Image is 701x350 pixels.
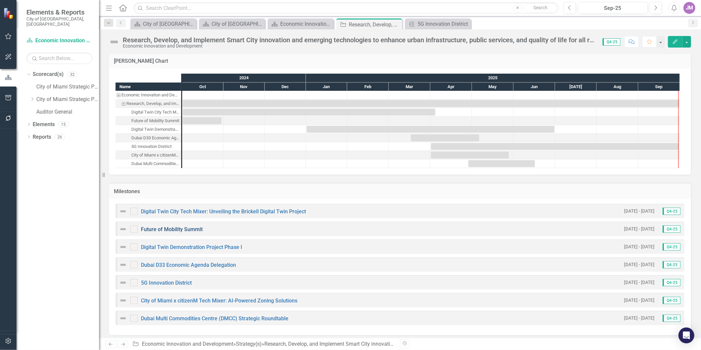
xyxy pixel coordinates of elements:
[141,208,306,215] a: Digital Twin City Tech Mixer: Unveiling the Brickell Digital Twin Project
[603,38,620,46] span: Q4-25
[33,133,51,141] a: Reports
[638,83,680,91] div: Sep
[33,71,64,78] a: Scorecard(s)
[624,208,654,214] small: [DATE] - [DATE]
[307,126,554,133] div: Task: Start date: 2025-01-01 End date: 2025-06-30
[131,117,179,125] div: Future of Mobility Summit
[134,2,559,14] input: Search ClearPoint...
[119,207,127,215] img: Not Defined
[116,91,181,99] div: Task: Economic Innovation and Development Start date: 2024-10-01 End date: 2024-10-02
[431,152,509,158] div: Task: Start date: 2025-04-01 End date: 2025-05-28
[119,314,127,322] img: Not Defined
[533,5,548,10] span: Search
[116,117,181,125] div: Future of Mobility Summit
[58,122,69,127] div: 15
[349,20,401,29] div: Research, Develop, and Implement Smart City innovation and emerging technologies to enhance urban...
[269,20,332,28] a: Economic Innovation and Development
[624,297,654,303] small: [DATE] - [DATE]
[417,20,469,28] div: 5G Innovation District
[119,279,127,287] img: Not Defined
[142,341,233,347] a: Economic Innovation and Development
[132,340,395,348] div: » »
[663,208,681,215] span: Q4-25
[119,297,127,304] img: Not Defined
[183,109,435,116] div: Task: Start date: 2024-10-01 End date: 2025-04-04
[121,91,179,99] div: Economic Innovation and Development
[26,37,92,45] a: Economic Innovation and Development
[116,108,181,117] div: Task: Start date: 2024-10-01 End date: 2025-04-04
[524,3,557,13] button: Search
[212,20,263,28] div: City of [GEOGRAPHIC_DATA]
[116,142,181,151] div: Task: Start date: 2025-04-01 End date: 2025-09-30
[119,243,127,251] img: Not Defined
[116,117,181,125] div: Task: Start date: 2024-10-01 End date: 2024-10-30
[26,8,92,16] span: Elements & Reports
[141,280,192,286] a: 5G Innovation District
[306,83,347,91] div: Jan
[663,279,681,286] span: Q4-25
[36,108,99,116] a: Auditor General
[663,243,681,251] span: Q4-25
[141,262,236,268] a: Dubai D33 Economic Agenda Delegation
[123,36,596,44] div: Research, Develop, and Implement Smart City innovation and emerging technologies to enhance urban...
[265,83,306,91] div: Dec
[116,125,181,134] div: Digital Twin Demonstration Project Phase I
[407,20,469,28] a: 5G Innovation District
[109,37,119,47] img: Not Defined
[684,2,695,14] button: JM
[131,142,172,151] div: 5G Innovation District
[54,134,65,140] div: 26
[472,83,514,91] div: May
[131,125,179,134] div: Digital Twin Demonstration Project Phase I
[132,20,195,28] a: City of [GEOGRAPHIC_DATA]
[468,160,535,167] div: Task: Start date: 2025-04-28 End date: 2025-06-16
[280,20,332,28] div: Economic Innovation and Development
[141,244,242,250] a: Digital Twin Demonstration Project Phase I
[116,99,181,108] div: Research, Develop, and Implement Smart City innovation and emerging technologies to enhance urban...
[141,226,203,232] a: Future of Mobility Summit
[116,142,181,151] div: 5G Innovation District
[201,20,263,28] a: City of [GEOGRAPHIC_DATA]
[223,83,265,91] div: Nov
[36,96,99,103] a: City of Miami Strategic Plan (NEW)
[131,151,179,159] div: City of Miami x citizenM Tech Mixer: AI-Powered Zoning Solutions
[26,52,92,64] input: Search Below...
[597,83,638,91] div: Aug
[624,226,654,232] small: [DATE] - [DATE]
[183,117,221,124] div: Task: Start date: 2024-10-01 End date: 2024-10-30
[306,74,680,82] div: 2025
[123,44,596,49] div: Economic Innovation and Development
[624,244,654,250] small: [DATE] - [DATE]
[679,328,694,343] div: Open Intercom Messenger
[411,134,479,141] div: Task: Start date: 2025-03-17 End date: 2025-05-06
[555,83,597,91] div: Jul
[431,143,679,150] div: Task: Start date: 2025-04-01 End date: 2025-09-30
[663,261,681,268] span: Q4-25
[183,100,679,107] div: Task: Start date: 2024-10-01 End date: 2025-09-30
[116,151,181,159] div: City of Miami x citizenM Tech Mixer: AI-Powered Zoning Solutions
[143,20,195,28] div: City of [GEOGRAPHIC_DATA]
[116,91,181,99] div: Economic Innovation and Development
[116,134,181,142] div: Dubai D33 Economic Agenda Delegation
[624,262,654,268] small: [DATE] - [DATE]
[514,83,555,91] div: Jun
[114,189,686,194] h3: Milestones
[116,125,181,134] div: Task: Start date: 2025-01-01 End date: 2025-06-30
[624,279,654,286] small: [DATE] - [DATE]
[663,297,681,304] span: Q4-25
[389,83,430,91] div: Mar
[26,16,92,27] small: City of [GEOGRAPHIC_DATA], [GEOGRAPHIC_DATA]
[126,99,179,108] div: Research, Develop, and Implement Smart City innovation and emerging technologies to enhance urban...
[131,159,179,168] div: Dubai Multi Commodities Centre (DMCC) Strategic Roundtable
[116,99,181,108] div: Task: Start date: 2024-10-01 End date: 2025-09-30
[131,108,179,117] div: Digital Twin City Tech Mixer: Unveiling the Brickell Digital Twin Project
[663,315,681,322] span: Q4-25
[3,8,15,19] img: ClearPoint Strategy
[119,225,127,233] img: Not Defined
[116,159,181,168] div: Dubai Multi Commodities Centre (DMCC) Strategic Roundtable
[578,2,648,14] button: Sep-25
[116,108,181,117] div: Digital Twin City Tech Mixer: Unveiling the Brickell Digital Twin Project
[580,4,646,12] div: Sep-25
[67,72,78,77] div: 32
